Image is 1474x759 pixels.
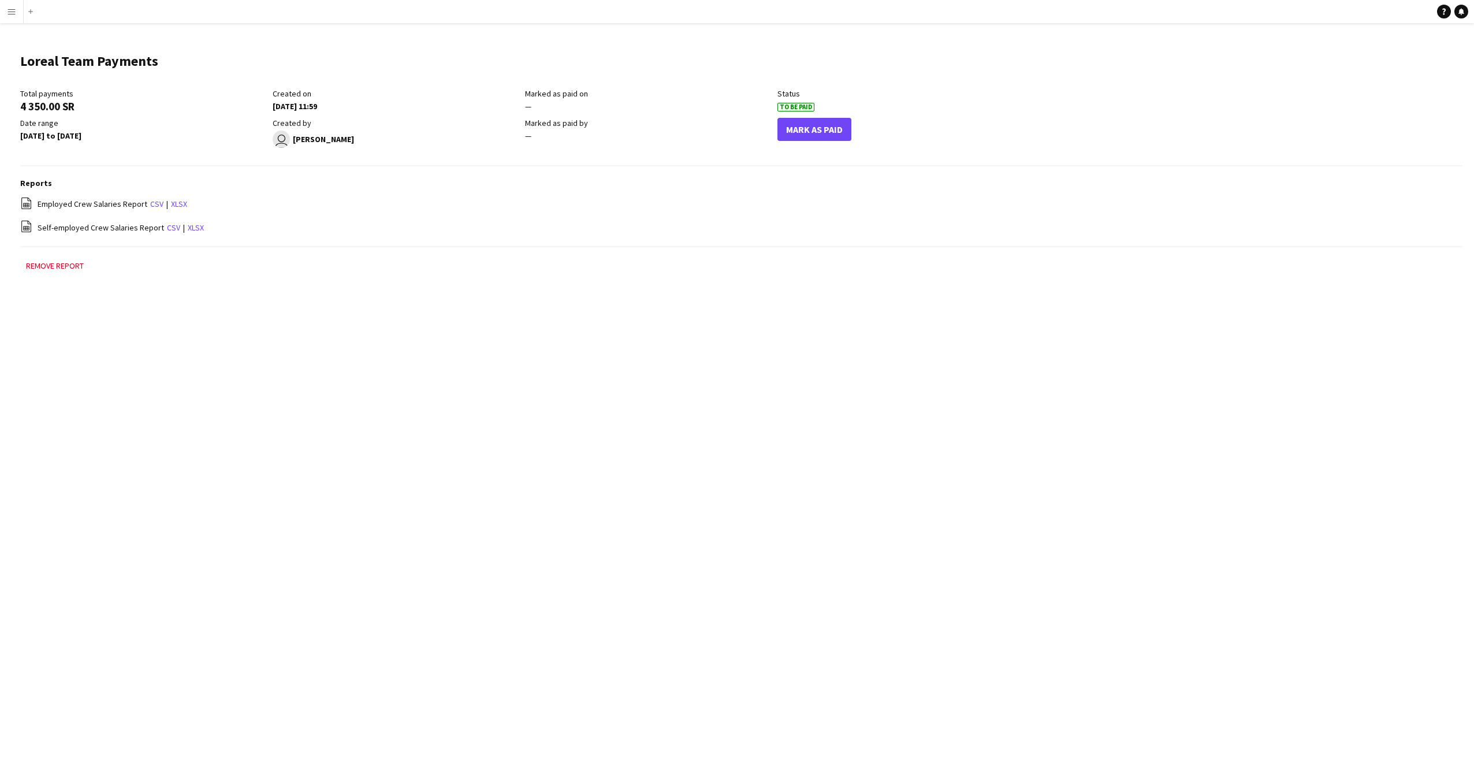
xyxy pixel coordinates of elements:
[20,220,1462,235] div: |
[20,259,90,273] button: Remove report
[273,101,519,111] div: [DATE] 11:59
[38,199,147,209] span: Employed Crew Salaries Report
[20,118,267,128] div: Date range
[188,222,204,233] a: xlsx
[20,178,1462,188] h3: Reports
[525,88,772,99] div: Marked as paid on
[777,88,1024,99] div: Status
[20,88,267,99] div: Total payments
[20,53,158,70] h1: Loreal Team Payments
[525,131,531,141] span: —
[20,131,267,141] div: [DATE] to [DATE]
[150,199,163,209] a: csv
[38,222,164,233] span: Self-employed Crew Salaries Report
[171,199,187,209] a: xlsx
[20,101,267,111] div: 4 350.00 SR
[273,131,519,148] div: [PERSON_NAME]
[777,103,814,111] span: To Be Paid
[525,118,772,128] div: Marked as paid by
[167,222,180,233] a: csv
[525,101,531,111] span: —
[273,118,519,128] div: Created by
[777,118,851,141] button: Mark As Paid
[20,197,1462,211] div: |
[273,88,519,99] div: Created on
